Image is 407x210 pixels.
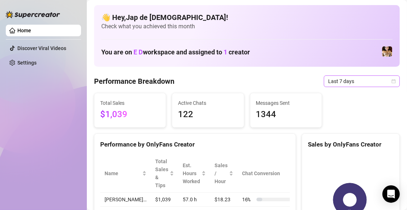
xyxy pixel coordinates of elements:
[328,76,395,87] span: Last 7 days
[183,161,200,185] div: Est. Hours Worked
[155,157,168,189] span: Total Sales & Tips
[178,99,238,107] span: Active Chats
[151,155,178,193] th: Total Sales & Tips
[6,11,60,18] img: logo-BBDzfeDw.svg
[94,76,174,86] h4: Performance Breakdown
[101,48,250,56] h1: You are on workspace and assigned to creator
[256,99,316,107] span: Messages Sent
[133,48,143,56] span: E D
[224,48,227,56] span: 1
[100,99,160,107] span: Total Sales
[100,108,160,122] span: $1,039
[382,185,400,203] div: Open Intercom Messenger
[210,155,238,193] th: Sales / Hour
[308,140,394,149] div: Sales by OnlyFans Creator
[178,193,210,207] td: 57.0 h
[105,169,141,177] span: Name
[100,155,151,193] th: Name
[151,193,178,207] td: $1,039
[242,169,289,177] span: Chat Conversion
[100,140,290,149] div: Performance by OnlyFans Creator
[242,195,254,203] span: 16 %
[17,45,66,51] a: Discover Viral Videos
[101,22,393,30] span: Check what you achieved this month
[391,79,396,83] span: calendar
[256,108,316,122] span: 1344
[178,108,238,122] span: 122
[17,28,31,33] a: Home
[101,12,393,22] h4: 👋 Hey, Jap de [DEMOGRAPHIC_DATA] !
[100,193,151,207] td: [PERSON_NAME]…
[210,193,238,207] td: $18.23
[17,60,37,66] a: Settings
[382,46,392,57] img: vixie
[215,161,228,185] span: Sales / Hour
[238,155,299,193] th: Chat Conversion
